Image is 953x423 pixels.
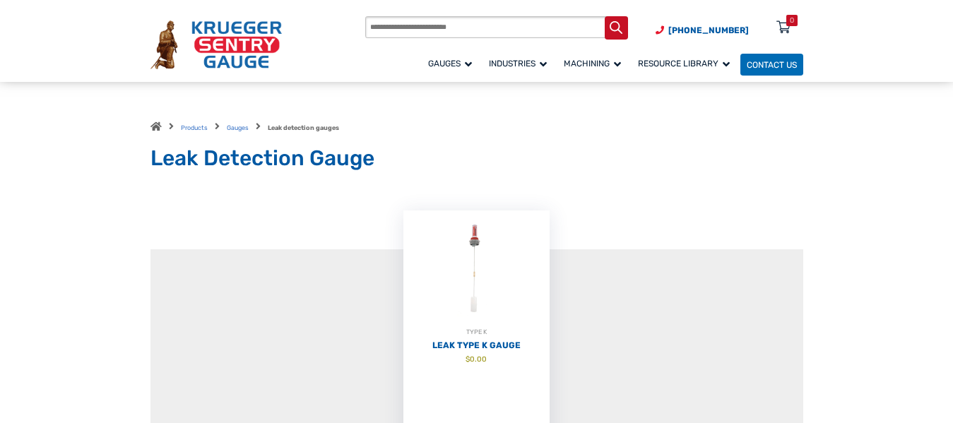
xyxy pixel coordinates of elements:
[747,60,797,70] span: Contact Us
[428,59,472,68] span: Gauges
[150,20,282,69] img: Krueger Sentry Gauge
[466,355,470,364] span: $
[422,52,483,76] a: Gauges
[403,327,550,338] div: TYPE K
[181,124,208,131] a: Products
[466,355,487,364] bdi: 0.00
[656,24,749,37] a: Phone Number (920) 434-8860
[227,124,249,131] a: Gauges
[483,52,557,76] a: Industries
[668,25,749,35] span: [PHONE_NUMBER]
[790,15,794,26] div: 0
[150,145,803,172] h1: Leak Detection Gauge
[632,52,740,76] a: Resource Library
[403,340,550,351] h2: Leak Type K Gauge
[740,54,803,76] a: Contact Us
[638,59,730,68] span: Resource Library
[557,52,632,76] a: Machining
[564,59,621,68] span: Machining
[489,59,547,68] span: Industries
[403,210,550,327] img: Leak Detection Gauge
[268,124,339,131] strong: Leak detection gauges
